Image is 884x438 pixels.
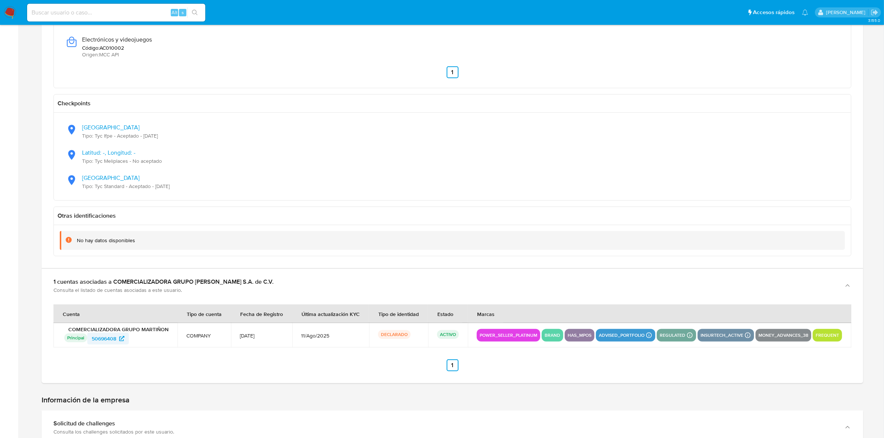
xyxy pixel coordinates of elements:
[172,9,177,16] span: Alt
[826,9,868,16] p: francisco.martinezsilva@mercadolibre.com.mx
[753,9,795,16] span: Accesos rápidos
[871,9,878,16] a: Salir
[187,7,202,18] button: search-icon
[802,9,808,16] a: Notificaciones
[182,9,184,16] span: s
[868,17,880,23] span: 3.155.0
[27,8,205,17] input: Buscar usuario o caso...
